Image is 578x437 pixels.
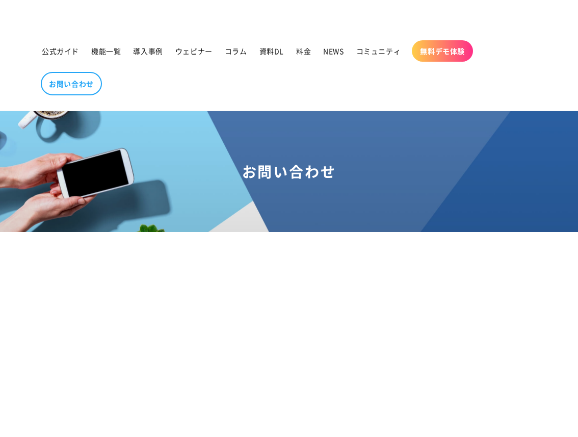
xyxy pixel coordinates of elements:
span: 料金 [296,46,311,56]
span: 機能一覧 [91,46,121,56]
span: ウェビナー [175,46,213,56]
span: NEWS [323,46,344,56]
a: 資料DL [253,40,290,62]
a: 機能一覧 [85,40,127,62]
h1: お問い合わせ [12,162,566,181]
a: ウェビナー [169,40,219,62]
a: 導入事例 [127,40,169,62]
span: お問い合わせ [49,79,94,88]
a: 料金 [290,40,317,62]
span: 無料デモ体験 [420,46,465,56]
span: コラム [225,46,247,56]
span: コミュニティ [356,46,401,56]
a: NEWS [317,40,350,62]
a: 公式ガイド [36,40,85,62]
a: コミュニティ [350,40,407,62]
a: お問い合わせ [41,72,102,95]
span: 公式ガイド [42,46,79,56]
span: 導入事例 [133,46,163,56]
span: 資料DL [259,46,284,56]
a: 無料デモ体験 [412,40,473,62]
a: コラム [219,40,253,62]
